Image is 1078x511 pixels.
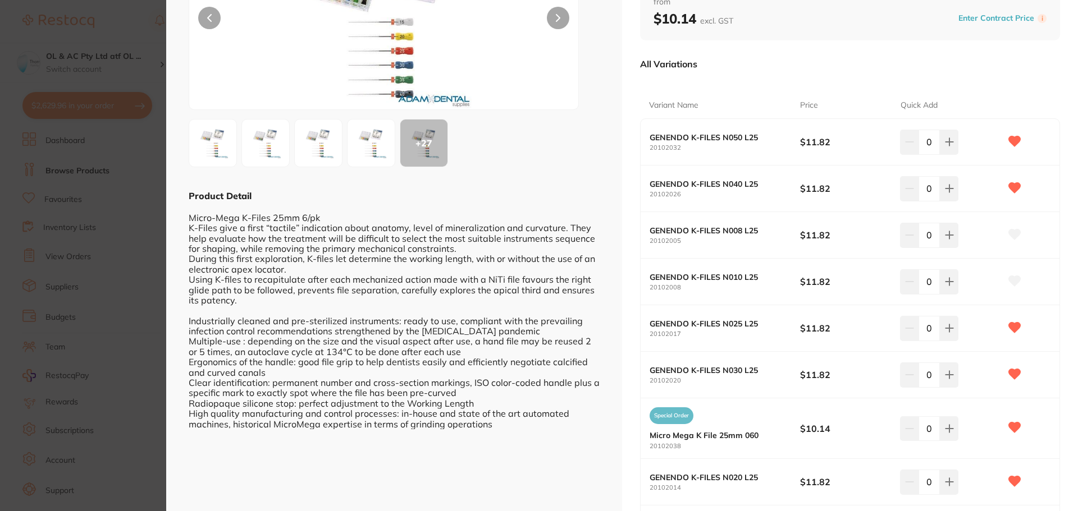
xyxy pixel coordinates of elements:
[650,407,693,424] span: Special Order
[650,133,785,142] b: GENENDO K-FILES N050 L25
[650,284,800,291] small: 20102008
[189,190,252,201] b: Product Detail
[640,58,697,70] p: All Variations
[800,182,890,195] b: $11.82
[650,377,800,384] small: 20102020
[650,443,800,450] small: 20102038
[650,484,800,491] small: 20102014
[298,123,339,163] img: MDA4LmpwZw
[400,119,448,167] button: +27
[650,191,800,198] small: 20102026
[800,229,890,241] b: $11.82
[955,13,1038,24] button: Enter Contract Price
[901,100,938,111] p: Quick Add
[400,119,447,167] div: + 27
[800,476,890,488] b: $11.82
[800,100,818,111] p: Price
[650,431,785,440] b: Micro Mega K File 25mm 060
[700,16,733,26] span: excl. GST
[800,322,890,334] b: $11.82
[650,144,800,151] small: 20102032
[650,237,800,245] small: 20102005
[1038,14,1047,23] label: i
[245,123,286,163] img: MDA1LmpwZw
[650,473,785,482] b: GENENDO K-FILES N020 L25
[650,319,785,328] b: GENENDO K-FILES N025 L25
[650,273,785,282] b: GENENDO K-FILES N010 L25
[351,123,391,163] img: MDExLmpwZw
[650,330,800,338] small: 20102017
[800,422,890,435] b: $10.14
[800,369,890,381] b: $11.82
[650,179,785,188] b: GENENDO K-FILES N040 L25
[193,123,233,163] img: MDAyLmpwZw
[650,226,785,235] b: GENENDO K-FILES N008 L25
[189,202,600,429] div: Micro-Mega K-Files 25mm 6/pk K-Files give a first “tactile” indication about anatomy, level of mi...
[654,10,733,27] b: $10.14
[800,136,890,148] b: $11.82
[649,100,698,111] p: Variant Name
[650,366,785,375] b: GENENDO K-FILES N030 L25
[800,275,890,288] b: $11.82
